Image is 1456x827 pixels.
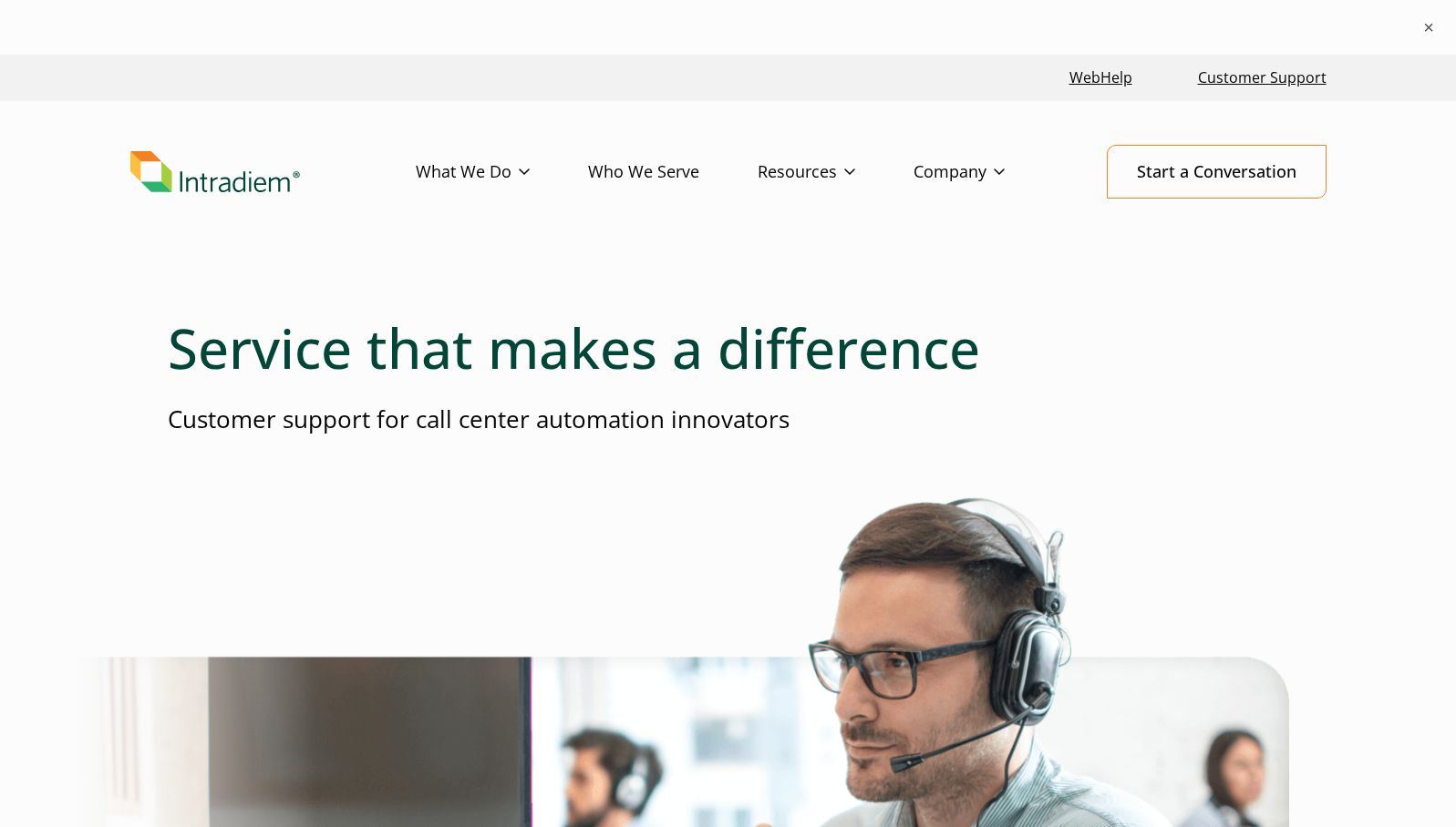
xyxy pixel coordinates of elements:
a: Company [914,146,1063,199]
a: What We Do [416,146,588,199]
a: Start a Conversation [1107,145,1327,199]
p: Customer support for call center automation innovators [168,403,1289,436]
button: × [1420,18,1438,36]
a: Who We Serve [588,146,758,199]
h1: Service that makes a difference [168,315,1289,381]
a: Link opens in a new window [1062,58,1140,97]
a: Customer Support [1191,58,1334,97]
img: Intradiem [130,151,300,193]
a: Resources [758,146,914,199]
a: Link to homepage of Intradiem [130,151,416,193]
